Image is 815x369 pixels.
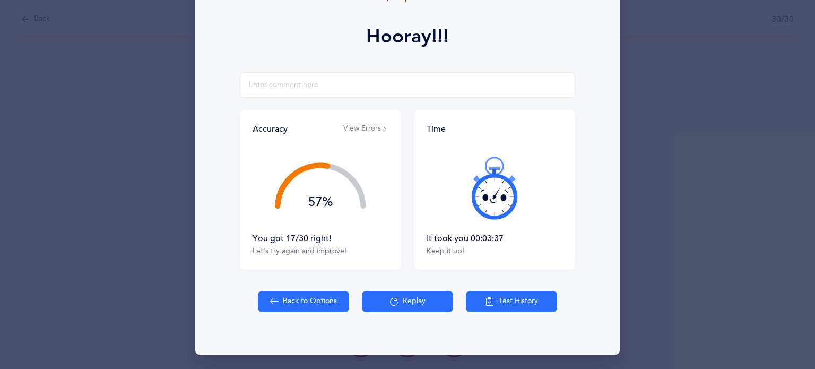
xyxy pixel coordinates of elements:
[366,22,449,51] div: Hooray!!!
[253,233,388,244] div: You got 17/30 right!
[362,291,453,312] button: Replay
[253,246,388,257] div: Let's try again and improve!
[275,196,366,209] div: 57%
[258,291,349,312] button: Back to Options
[343,124,388,134] button: View Errors
[427,233,562,244] div: It took you 00:03:37
[427,123,562,135] div: Time
[466,291,557,312] button: Test History
[253,123,288,135] div: Accuracy
[427,246,562,257] div: Keep it up!
[240,72,575,98] input: Enter comment here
